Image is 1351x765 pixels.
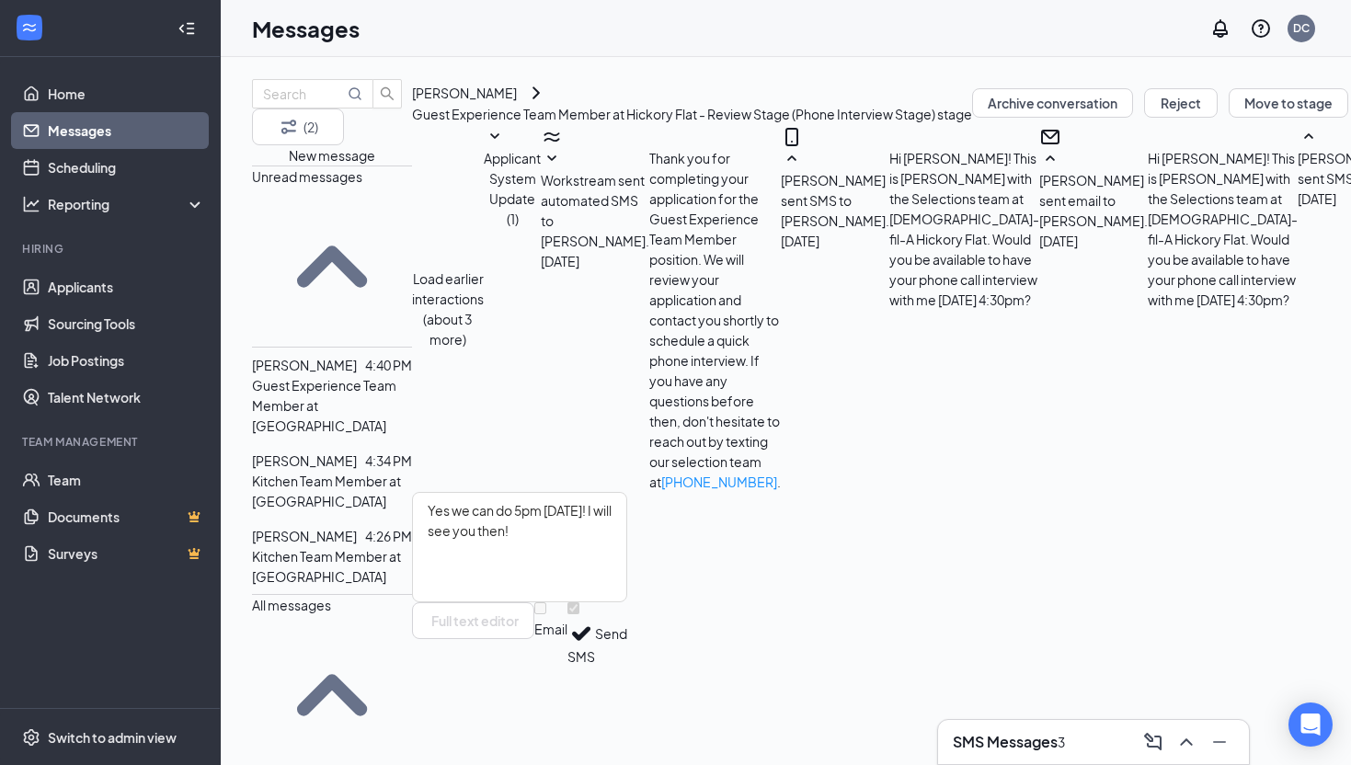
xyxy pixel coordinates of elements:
[252,452,357,469] span: [PERSON_NAME]
[252,528,357,544] span: [PERSON_NAME]
[953,732,1058,752] h3: SMS Messages
[781,126,803,148] svg: MobileSms
[541,251,579,271] span: [DATE]
[484,150,541,227] span: Applicant System Update (1)
[541,126,563,148] svg: WorkstreamLogo
[48,728,177,747] div: Switch to admin view
[781,148,803,170] svg: SmallChevronUp
[263,84,344,104] input: Search
[1298,126,1320,148] svg: SmallChevronUp
[1250,17,1272,40] svg: QuestionInfo
[22,241,201,257] div: Hiring
[48,535,205,572] a: SurveysCrown
[278,116,300,138] svg: Filter
[48,112,205,149] a: Messages
[48,342,205,379] a: Job Postings
[48,195,206,213] div: Reporting
[595,602,627,666] button: Send
[252,597,331,613] span: All messages
[48,268,205,305] a: Applicants
[889,150,1039,308] span: Hi [PERSON_NAME]! This is [PERSON_NAME] with the Selections team at [DEMOGRAPHIC_DATA]-fil-A Hick...
[567,620,595,647] svg: Checkmark
[1039,172,1148,229] span: [PERSON_NAME] sent email to [PERSON_NAME].
[1288,702,1333,747] div: Open Intercom Messenger
[365,526,412,546] p: 4:26 PM
[48,75,205,112] a: Home
[1298,188,1336,209] span: [DATE]
[412,104,972,124] p: Guest Experience Team Member at Hickory Flat - Review Stage (Phone Interview Stage) stage
[252,546,412,587] p: Kitchen Team Member at [GEOGRAPHIC_DATA]
[541,172,649,249] span: Workstream sent automated SMS to [PERSON_NAME].
[48,379,205,416] a: Talent Network
[1039,148,1061,170] svg: SmallChevronUp
[1208,731,1231,753] svg: Minimize
[48,149,205,186] a: Scheduling
[252,471,412,511] p: Kitchen Team Member at [GEOGRAPHIC_DATA]
[1144,88,1218,118] button: Reject
[252,168,362,185] span: Unread messages
[567,647,595,666] div: SMS
[252,375,412,436] p: Guest Experience Team Member at [GEOGRAPHIC_DATA]
[661,474,777,490] a: [PHONE_NUMBER]
[781,231,819,251] span: [DATE]
[541,148,563,170] svg: SmallChevronDown
[22,195,40,213] svg: Analysis
[484,126,506,148] svg: SmallChevronDown
[48,305,205,342] a: Sourcing Tools
[1172,727,1201,757] button: ChevronUp
[252,357,357,373] span: [PERSON_NAME]
[252,13,360,44] h1: Messages
[412,492,627,602] textarea: Yes we can do 5pm [DATE]! I will see you then!
[1209,17,1231,40] svg: Notifications
[252,187,412,347] svg: SmallChevronUp
[48,462,205,498] a: Team
[348,86,362,101] svg: MagnifyingGlass
[1148,150,1298,308] span: Hi [PERSON_NAME]! This is [PERSON_NAME] with the Selections team at [DEMOGRAPHIC_DATA]-fil-A Hick...
[48,498,205,535] a: DocumentsCrown
[534,602,546,614] input: Email
[412,602,534,639] button: Full text editorPen
[1142,731,1164,753] svg: ComposeMessage
[534,620,567,638] div: Email
[22,434,201,450] div: Team Management
[289,145,375,166] button: New message
[412,268,484,349] button: Load earlier interactions (about 3 more)
[1058,732,1065,752] div: 3
[781,172,889,229] span: [PERSON_NAME] sent SMS to [PERSON_NAME].
[484,126,541,229] button: SmallChevronDownApplicant System Update (1)
[525,82,547,104] svg: ChevronRight
[20,18,39,37] svg: WorkstreamLogo
[252,108,344,145] button: Filter (2)
[1039,231,1078,251] span: [DATE]
[567,602,579,614] input: SMS
[1229,88,1348,118] button: Move to stage
[1039,126,1061,148] svg: Email
[1205,727,1234,757] button: Minimize
[372,79,402,108] button: search
[972,88,1133,118] button: Archive conversation
[1175,731,1197,753] svg: ChevronUp
[22,728,40,747] svg: Settings
[649,150,781,490] span: Thank you for completing your application for the Guest Experience Team Member position. We will ...
[373,86,401,101] span: search
[1293,20,1310,36] div: DC
[412,83,517,103] div: [PERSON_NAME]
[365,451,412,471] p: 4:34 PM
[365,355,412,375] p: 4:40 PM
[1139,727,1168,757] button: ComposeMessage
[177,19,196,38] svg: Collapse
